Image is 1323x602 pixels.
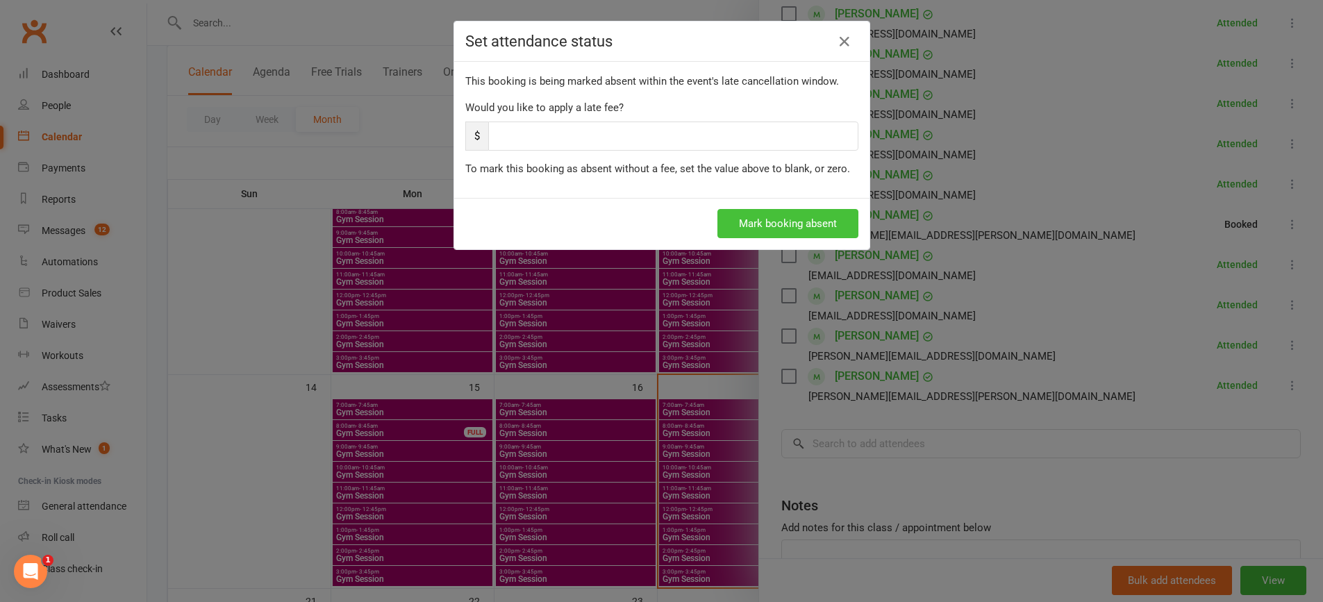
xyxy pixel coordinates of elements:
span: $ [465,122,488,151]
a: Close [833,31,856,53]
span: 1 [42,555,53,566]
iframe: Intercom live chat [14,555,47,588]
div: Would you like to apply a late fee? [465,99,858,116]
button: Mark booking absent [717,209,858,238]
h4: Set attendance status [465,33,858,50]
div: To mark this booking as absent without a fee, set the value above to blank, or zero. [465,160,858,177]
div: This booking is being marked absent within the event's late cancellation window. [465,73,858,90]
